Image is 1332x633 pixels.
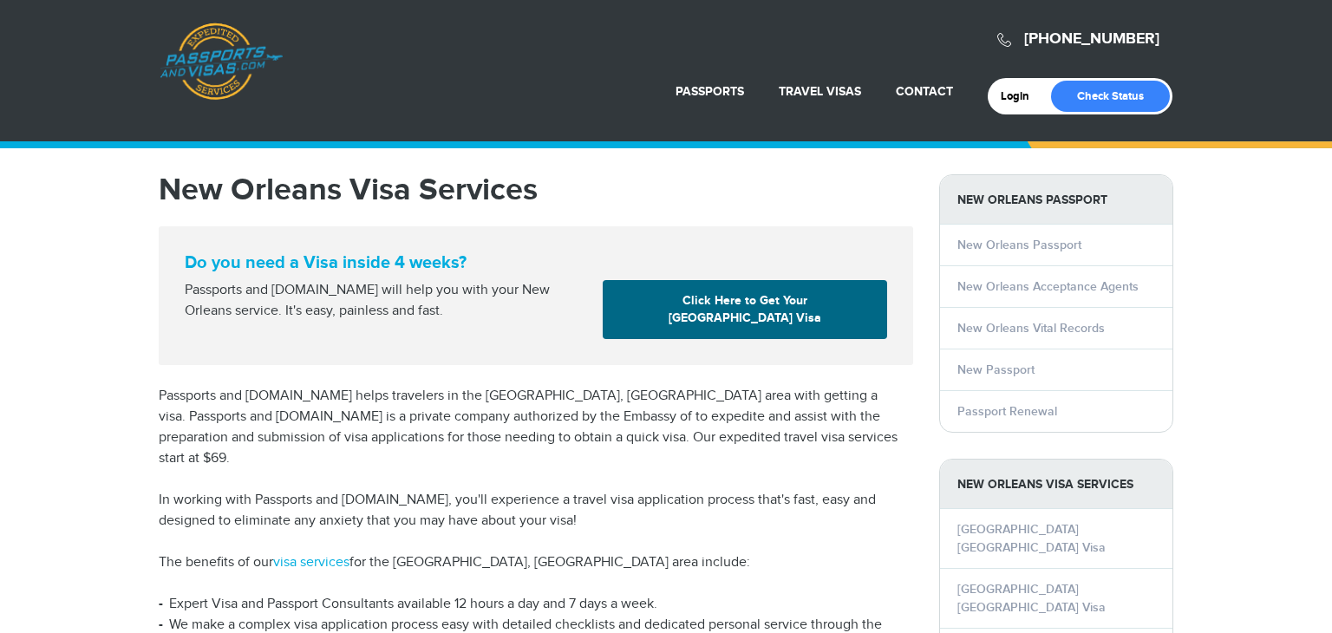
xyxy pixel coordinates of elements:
a: Passports & [DOMAIN_NAME] [160,23,283,101]
a: New Passport [957,362,1035,377]
a: [GEOGRAPHIC_DATA] [GEOGRAPHIC_DATA] Visa [957,522,1106,555]
a: New Orleans Acceptance Agents [957,279,1139,294]
a: Travel Visas [779,84,861,99]
a: Contact [896,84,953,99]
li: Expert Visa and Passport Consultants available 12 hours a day and 7 days a week. [159,594,913,615]
strong: New Orleans Visa Services [940,460,1172,509]
p: Passports and [DOMAIN_NAME] helps travelers in the [GEOGRAPHIC_DATA], [GEOGRAPHIC_DATA] area with... [159,386,913,469]
strong: New Orleans Passport [940,175,1172,225]
a: Passport Renewal [957,404,1057,419]
a: Login [1001,89,1041,103]
p: The benefits of our for the [GEOGRAPHIC_DATA], [GEOGRAPHIC_DATA] area include: [159,552,913,573]
strong: Do you need a Visa inside 4 weeks? [185,252,887,273]
p: In working with Passports and [DOMAIN_NAME], you'll experience a travel visa application process ... [159,490,913,532]
h1: New Orleans Visa Services [159,174,913,206]
a: New Orleans Vital Records [957,321,1105,336]
a: Click Here to Get Your [GEOGRAPHIC_DATA] Visa [603,280,887,339]
div: Passports and [DOMAIN_NAME] will help you with your New Orleans service. It's easy, painless and ... [178,280,596,322]
a: Passports [676,84,744,99]
a: visa services [273,554,349,571]
a: [GEOGRAPHIC_DATA] [GEOGRAPHIC_DATA] Visa [957,582,1106,615]
a: New Orleans Passport [957,238,1081,252]
a: [PHONE_NUMBER] [1024,29,1159,49]
a: Check Status [1051,81,1170,112]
